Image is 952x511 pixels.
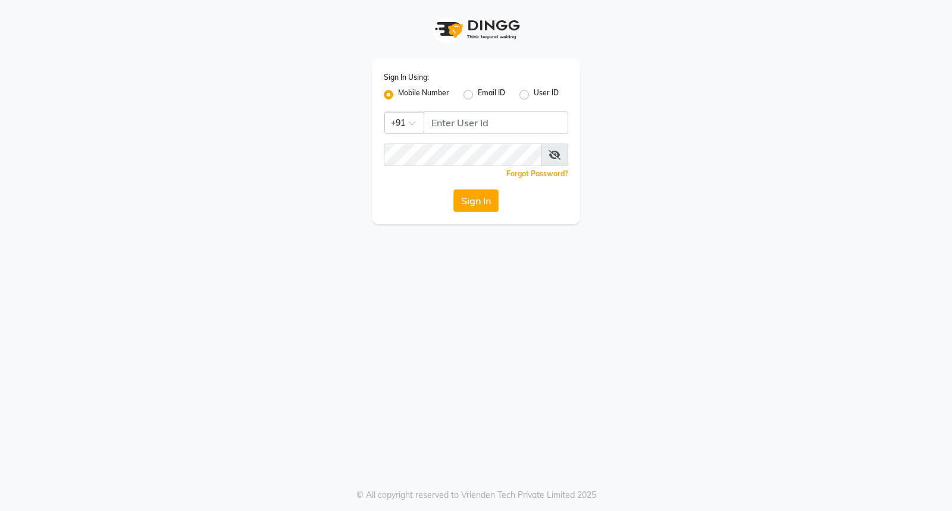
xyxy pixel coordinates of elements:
[384,72,429,83] label: Sign In Using:
[506,169,568,178] a: Forgot Password?
[424,111,568,134] input: Username
[453,189,499,212] button: Sign In
[478,88,505,102] label: Email ID
[428,12,524,47] img: logo1.svg
[534,88,559,102] label: User ID
[384,144,541,166] input: Username
[398,88,449,102] label: Mobile Number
